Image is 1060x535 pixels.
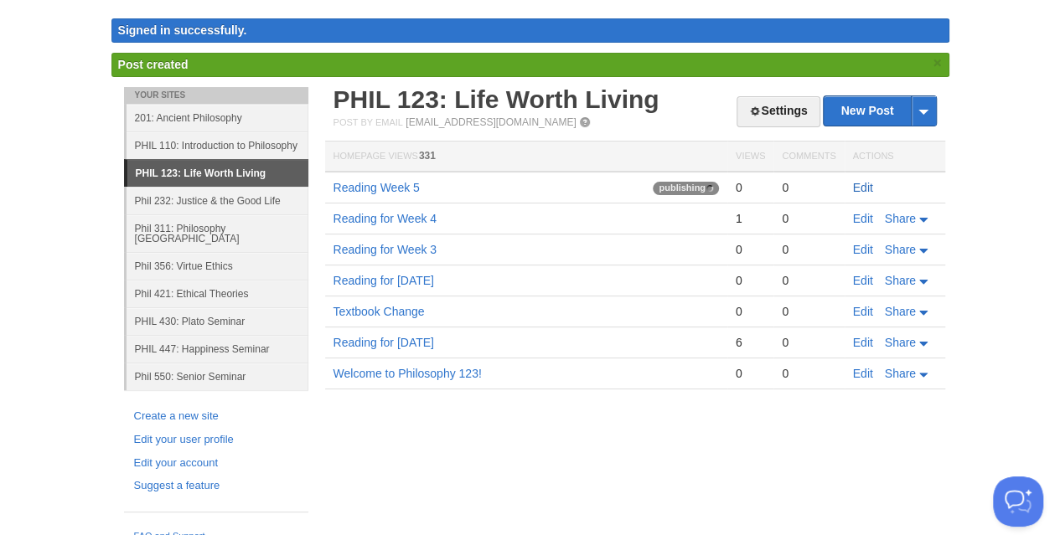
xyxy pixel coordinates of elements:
[782,304,835,319] div: 0
[736,335,765,350] div: 6
[111,18,949,43] div: Signed in successfully.
[736,211,765,226] div: 1
[736,273,765,288] div: 0
[727,141,773,172] th: Views
[737,96,820,127] a: Settings
[885,336,916,349] span: Share
[885,274,916,287] span: Share
[782,335,835,350] div: 0
[885,367,916,380] span: Share
[127,187,308,214] a: Phil 232: Justice & the Good Life
[334,336,434,349] a: Reading for [DATE]
[930,53,945,74] a: ×
[334,305,425,318] a: Textbook Change
[124,87,308,104] li: Your Sites
[736,304,765,319] div: 0
[127,335,308,363] a: PHIL 447: Happiness Seminar
[853,336,873,349] a: Edit
[334,212,437,225] a: Reading for Week 4
[127,280,308,307] a: Phil 421: Ethical Theories
[773,141,844,172] th: Comments
[127,160,308,187] a: PHIL 123: Life Worth Living
[853,274,873,287] a: Edit
[853,243,873,256] a: Edit
[993,476,1043,527] iframe: Help Scout Beacon - Open
[334,243,437,256] a: Reading for Week 3
[127,307,308,335] a: PHIL 430: Plato Seminar
[782,366,835,381] div: 0
[885,243,916,256] span: Share
[406,116,576,128] a: [EMAIL_ADDRESS][DOMAIN_NAME]
[134,455,298,472] a: Edit your account
[134,408,298,425] a: Create a new site
[706,185,713,192] img: loading-tiny-gray.gif
[334,181,420,194] a: Reading Week 5
[653,182,719,195] span: publishing
[782,180,835,195] div: 0
[334,274,434,287] a: Reading for [DATE]
[885,305,916,318] span: Share
[127,252,308,280] a: Phil 356: Virtue Ethics
[782,242,835,257] div: 0
[736,180,765,195] div: 0
[134,477,298,495] a: Suggest a feature
[127,131,308,159] a: PHIL 110: Introduction to Philosophy
[845,141,945,172] th: Actions
[853,181,873,194] a: Edit
[782,211,835,226] div: 0
[334,85,659,113] a: PHIL 123: Life Worth Living
[334,367,482,380] a: Welcome to Philosophy 123!
[736,242,765,257] div: 0
[419,150,436,162] span: 331
[853,305,873,318] a: Edit
[782,273,835,288] div: 0
[118,58,189,71] span: Post created
[853,367,873,380] a: Edit
[127,104,308,131] a: 201: Ancient Philosophy
[127,214,308,252] a: Phil 311: Philosophy [GEOGRAPHIC_DATA]
[334,117,403,127] span: Post by Email
[736,366,765,381] div: 0
[885,212,916,225] span: Share
[853,212,873,225] a: Edit
[127,363,308,390] a: Phil 550: Senior Seminar
[824,96,935,126] a: New Post
[134,431,298,449] a: Edit your user profile
[325,141,727,172] th: Homepage Views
